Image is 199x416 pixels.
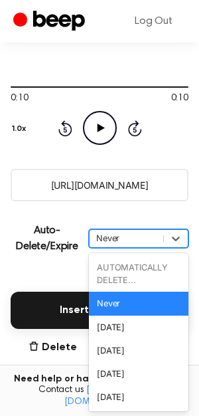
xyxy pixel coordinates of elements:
[11,292,188,329] button: Insert into Docs
[89,362,188,385] div: [DATE]
[89,339,188,362] div: [DATE]
[96,232,157,245] div: Never
[89,292,188,315] div: Never
[171,92,188,106] span: 0:10
[13,9,88,35] a: Beep
[89,385,188,409] div: [DATE]
[89,256,188,292] div: AUTOMATICALLY DELETE...
[11,92,28,106] span: 0:10
[11,223,84,255] p: Auto-Delete/Expire
[121,5,186,37] a: Log Out
[64,385,161,407] a: [EMAIL_ADDRESS][DOMAIN_NAME]
[89,316,188,339] div: [DATE]
[88,340,92,356] span: |
[11,118,31,140] button: 1.0x
[29,340,77,356] button: Delete
[8,385,191,408] span: Contact us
